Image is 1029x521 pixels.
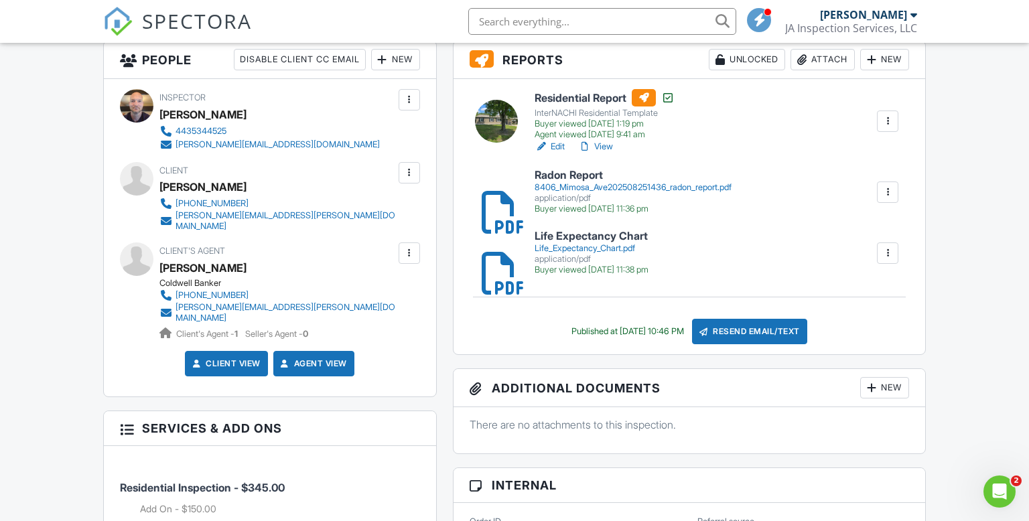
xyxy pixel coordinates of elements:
div: Coldwell Banker [159,278,406,289]
span: Inspector [159,92,206,102]
div: JA Inspection Services, LLC [785,21,917,35]
strong: 0 [303,329,308,339]
div: Resend Email/Text [692,319,807,344]
div: 4435344525 [176,126,226,137]
h3: Internal [454,468,926,503]
div: [PHONE_NUMBER] [176,198,249,209]
div: New [371,49,420,70]
div: New [860,49,909,70]
a: 4435344525 [159,125,380,138]
div: New [860,377,909,398]
a: Edit [535,140,565,153]
strong: 1 [234,329,238,339]
div: 8406_Mimosa_Ave202508251436_radon_report.pdf [535,182,732,193]
div: Agent viewed [DATE] 9:41 am [535,129,675,140]
iframe: Intercom live chat [983,475,1016,508]
div: Disable Client CC Email [234,49,366,70]
div: Unlocked [709,49,785,70]
img: The Best Home Inspection Software - Spectora [103,7,133,36]
span: Residential Inspection - $345.00 [120,481,285,494]
a: View [578,140,613,153]
p: There are no attachments to this inspection. [470,417,910,432]
div: Attach [791,49,855,70]
div: [PERSON_NAME][EMAIL_ADDRESS][PERSON_NAME][DOMAIN_NAME] [176,302,395,323]
div: [PERSON_NAME] [820,8,907,21]
a: Life Expectancy Chart Life_Expectancy_Chart.pdf application/pdf Buyer viewed [DATE] 11:38 pm [535,230,648,275]
input: Search everything... [468,8,736,35]
div: application/pdf [535,254,648,265]
span: Client's Agent [159,246,225,256]
span: SPECTORA [142,7,252,35]
a: [PHONE_NUMBER] [159,197,395,210]
div: Life_Expectancy_Chart.pdf [535,243,648,254]
a: Residential Report InterNACHI Residential Template Buyer viewed [DATE] 1:19 pm Agent viewed [DATE... [535,89,675,140]
span: Client [159,165,188,175]
div: [PERSON_NAME] [159,104,247,125]
a: [PERSON_NAME][EMAIL_ADDRESS][PERSON_NAME][DOMAIN_NAME] [159,210,395,232]
span: Client's Agent - [176,329,240,339]
li: Add on: Add On [140,502,420,516]
a: Client View [190,357,261,370]
a: Agent View [278,357,347,370]
h6: Radon Report [535,169,732,181]
h6: Residential Report [535,89,675,106]
div: [PERSON_NAME][EMAIL_ADDRESS][DOMAIN_NAME] [176,139,380,150]
a: [PHONE_NUMBER] [159,289,395,302]
a: SPECTORA [103,18,252,46]
div: InterNACHI Residential Template [535,108,675,119]
a: Radon Report 8406_Mimosa_Ave202508251436_radon_report.pdf application/pdf Buyer viewed [DATE] 11:... [535,169,732,214]
span: Seller's Agent - [245,329,308,339]
a: [PERSON_NAME][EMAIL_ADDRESS][PERSON_NAME][DOMAIN_NAME] [159,302,395,323]
a: [PERSON_NAME] [159,258,247,278]
div: Buyer viewed [DATE] 11:36 pm [535,204,732,214]
span: 2 [1011,475,1022,486]
h6: Life Expectancy Chart [535,230,648,242]
div: application/pdf [535,193,732,204]
div: Buyer viewed [DATE] 1:19 pm [535,119,675,129]
h3: Services & Add ons [104,411,436,446]
div: Buyer viewed [DATE] 11:38 pm [535,265,648,275]
h3: Additional Documents [454,369,926,407]
a: [PERSON_NAME][EMAIL_ADDRESS][DOMAIN_NAME] [159,138,380,151]
div: [PERSON_NAME] [159,177,247,197]
h3: People [104,41,436,79]
div: Published at [DATE] 10:46 PM [571,326,684,337]
div: [PHONE_NUMBER] [176,290,249,301]
h3: Reports [454,41,926,79]
div: [PERSON_NAME][EMAIL_ADDRESS][PERSON_NAME][DOMAIN_NAME] [176,210,395,232]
